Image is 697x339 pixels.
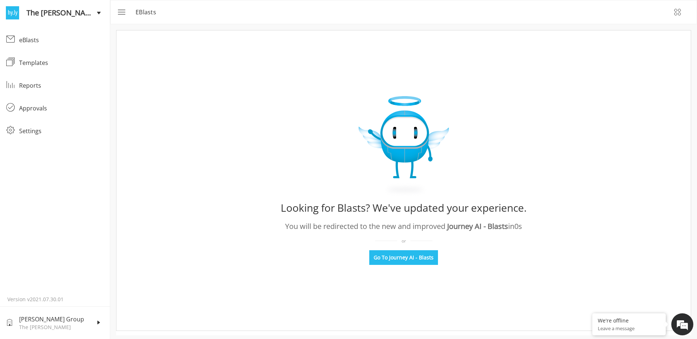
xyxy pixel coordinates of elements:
span: We are offline. Please leave us a message. [15,92,128,167]
textarea: Type your message and click 'Submit' [4,200,140,226]
div: eBlasts [19,36,104,44]
div: We're offline [598,317,660,324]
div: Minimize live chat window [121,4,138,21]
div: Reports [19,81,104,90]
img: logo [6,6,19,19]
p: Version v2021.07.30.01 [7,296,103,303]
div: You will be redirected to the new and improved in 0 s [285,221,522,232]
div: Leave a message [38,41,123,51]
img: expiry_Image [359,96,449,197]
div: Settings [19,127,104,135]
span: Journey AI - Blasts [447,221,508,231]
button: Go To Journey AI - Blasts [369,250,438,265]
div: Templates [19,58,104,67]
img: d_692782471_company_1567716308916_692782471 [12,37,31,55]
div: Looking for Blasts? We've updated your experience. [281,199,527,216]
span: Go To Journey AI - Blasts [374,254,434,261]
p: Leave a message [598,325,660,332]
div: or [375,238,432,244]
div: Approvals [19,104,104,113]
span: The [PERSON_NAME] Property Team [26,7,97,18]
em: Submit [108,226,133,236]
button: menu [112,3,130,21]
p: eBlasts [136,8,161,17]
